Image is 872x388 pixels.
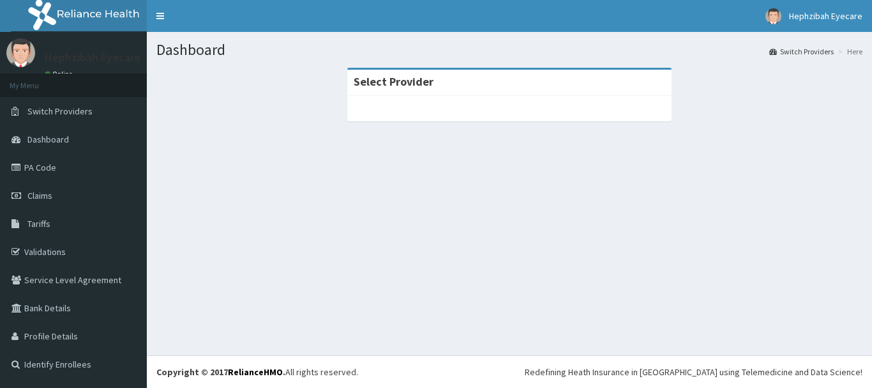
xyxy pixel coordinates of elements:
a: Switch Providers [769,46,834,57]
div: Redefining Heath Insurance in [GEOGRAPHIC_DATA] using Telemedicine and Data Science! [525,366,862,378]
img: User Image [765,8,781,24]
span: Hephzibah Eyecare [789,10,862,22]
h1: Dashboard [156,42,862,58]
p: Hephzibah Eyecare [45,52,140,63]
a: Online [45,70,75,79]
strong: Select Provider [354,74,433,89]
img: User Image [6,38,35,67]
li: Here [835,46,862,57]
span: Switch Providers [27,105,93,117]
a: RelianceHMO [228,366,283,378]
footer: All rights reserved. [147,355,872,388]
span: Tariffs [27,218,50,229]
span: Dashboard [27,134,69,145]
span: Claims [27,190,52,201]
strong: Copyright © 2017 . [156,366,285,378]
